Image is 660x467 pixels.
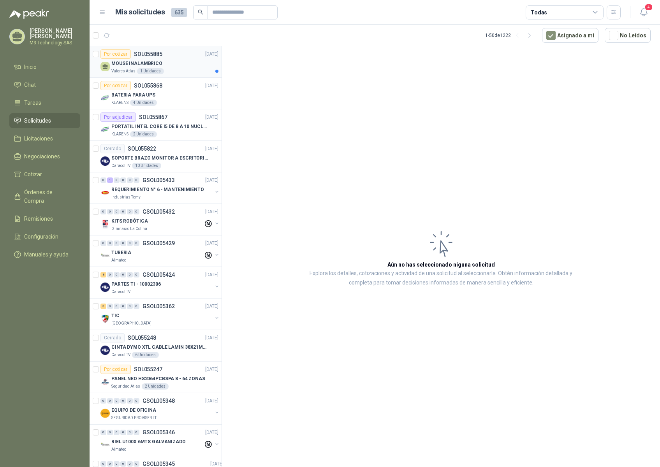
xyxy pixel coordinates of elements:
p: SOL055248 [128,335,156,341]
div: 0 [120,304,126,309]
span: Configuración [24,232,58,241]
img: Company Logo [100,314,110,323]
span: Órdenes de Compra [24,188,73,205]
div: 0 [120,241,126,246]
div: 0 [120,461,126,467]
div: Por cotizar [100,49,131,59]
p: [GEOGRAPHIC_DATA] [111,320,151,327]
span: Chat [24,81,36,89]
button: No Leídos [605,28,651,43]
a: CerradoSOL055822[DATE] Company LogoSOPORTE BRAZO MONITOR A ESCRITORIO NBF80Caracol TV10 Unidades [90,141,222,172]
p: GSOL005433 [143,177,175,183]
span: Solicitudes [24,116,51,125]
div: 0 [127,209,133,214]
p: Industrias Tomy [111,194,141,200]
div: 0 [127,177,133,183]
p: Gimnasio La Colina [111,226,147,232]
p: [DATE] [205,303,218,310]
a: Solicitudes [9,113,80,128]
a: Cotizar [9,167,80,182]
div: 0 [100,241,106,246]
span: Cotizar [24,170,42,179]
p: GSOL005346 [143,430,175,435]
div: 0 [107,304,113,309]
p: SOL055867 [139,114,167,120]
div: 0 [127,241,133,246]
a: 0 0 0 0 0 0 GSOL005346[DATE] Company LogoRIEL U100X 6MTS GALVANIZADOAlmatec [100,428,220,453]
span: Licitaciones [24,134,53,143]
p: KLARENS [111,131,128,137]
a: Por adjudicarSOL055867[DATE] Company LogoPORTATIL INTEL CORE I5 DE 8 A 10 NUCLEOSKLARENS2 Unidades [90,109,222,141]
div: 0 [120,272,126,277]
div: 0 [114,398,120,404]
a: Manuales y ayuda [9,247,80,262]
div: 2 Unidades [130,131,157,137]
div: 0 [120,398,126,404]
p: Caracol TV [111,352,130,358]
img: Company Logo [100,93,110,103]
div: 0 [134,461,139,467]
div: 0 [100,430,106,435]
p: BATERIA PARA UPS [111,91,155,99]
p: M3 Technology SAS [30,40,80,45]
div: 0 [114,430,120,435]
div: 0 [120,430,126,435]
p: TIC [111,312,120,320]
div: 0 [134,304,139,309]
p: GSOL005362 [143,304,175,309]
a: 0 1 0 0 0 0 GSOL005433[DATE] Company LogoREQUERIMIENTO N° 6 - MANTENIMIENTOIndustrias Tomy [100,176,220,200]
div: 0 [100,209,106,214]
div: 10 Unidades [132,163,161,169]
p: GSOL005348 [143,398,175,404]
span: Negociaciones [24,152,60,161]
img: Company Logo [100,440,110,449]
a: Licitaciones [9,131,80,146]
a: Inicio [9,60,80,74]
a: 0 0 0 0 0 0 GSOL005432[DATE] Company LogoKITS ROBÓTICAGimnasio La Colina [100,207,220,232]
p: [DATE] [205,114,218,121]
img: Logo peakr [9,9,49,19]
div: 6 Unidades [132,352,159,358]
img: Company Logo [100,156,110,166]
button: 4 [637,5,651,19]
p: SEGURIDAD PROVISER LTDA [111,415,160,421]
div: 0 [127,430,133,435]
p: [DATE] [205,145,218,153]
p: REQUERIMIENTO N° 6 - MANTENIMIENTO [111,186,204,193]
div: 0 [114,241,120,246]
div: 2 Unidades [142,383,169,390]
p: KITS ROBÓTICA [111,218,148,225]
a: Tareas [9,95,80,110]
a: Negociaciones [9,149,80,164]
div: 0 [100,461,106,467]
div: 0 [107,430,113,435]
div: 0 [114,304,120,309]
div: 0 [114,461,120,467]
img: Company Logo [100,219,110,229]
p: GSOL005432 [143,209,175,214]
img: Company Logo [100,125,110,134]
div: 0 [127,461,133,467]
span: 4 [644,4,653,11]
a: Por cotizarSOL055868[DATE] Company LogoBATERIA PARA UPSKLARENS4 Unidades [90,78,222,109]
a: Órdenes de Compra [9,185,80,208]
p: [DATE] [205,334,218,342]
p: [DATE] [205,397,218,405]
p: [PERSON_NAME] [PERSON_NAME] [30,28,80,39]
p: Caracol TV [111,163,130,169]
p: PARTES TI - 10002306 [111,281,161,288]
a: CerradoSOL055248[DATE] Company LogoCINTA DYMO XTL CABLE LAMIN 38X21MMBLANCOCaracol TV6 Unidades [90,330,222,362]
a: 8 0 0 0 0 0 GSOL005424[DATE] Company LogoPARTES TI - 10002306Caracol TV [100,270,220,295]
div: Todas [531,8,547,17]
div: 0 [127,304,133,309]
p: Valores Atlas [111,68,136,74]
img: Company Logo [100,283,110,292]
p: Explora los detalles, cotizaciones y actividad de una solicitud al seleccionarla. Obtén informaci... [300,269,582,288]
p: SOL055247 [134,367,162,372]
span: search [198,9,203,15]
a: 3 0 0 0 0 0 GSOL005362[DATE] Company LogoTIC[GEOGRAPHIC_DATA] [100,302,220,327]
p: PANEL NEO HS2064PCBSPA 8 - 64 ZONAS [111,375,205,383]
div: Cerrado [100,144,125,153]
p: GSOL005345 [143,461,175,467]
div: 4 Unidades [130,100,157,106]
